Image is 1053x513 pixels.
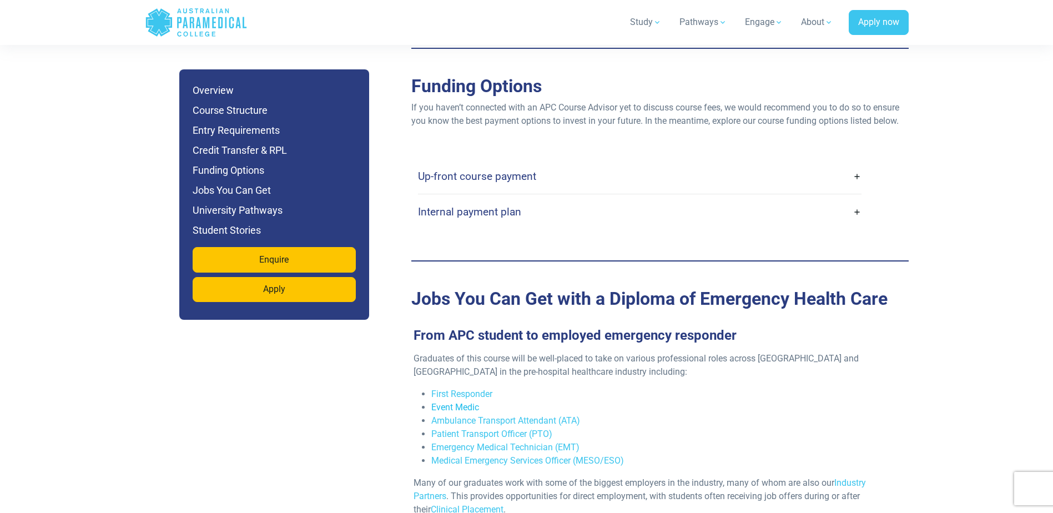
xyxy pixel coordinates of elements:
[407,328,904,344] h3: From APC student to employed emergency responder
[414,352,898,379] p: Graduates of this course will be well-placed to take on various professional roles across [GEOGRA...
[418,170,536,183] h4: Up-front course payment
[411,76,909,97] h2: Funding Options
[431,389,492,399] a: First Responder
[794,7,840,38] a: About
[411,288,909,309] h2: Jobs You Can Get
[431,415,580,426] a: Ambulance Transport Attendant (ATA)
[418,163,861,189] a: Up-front course payment
[431,402,479,413] a: Event Medic
[145,4,248,41] a: Australian Paramedical College
[673,7,734,38] a: Pathways
[431,455,624,466] a: Medical Emergency Services Officer (MESO/ESO)
[418,205,521,218] h4: Internal payment plan
[431,442,580,452] a: Emergency Medical Technician (EMT)
[623,7,668,38] a: Study
[418,199,861,225] a: Internal payment plan
[411,101,909,128] p: If you haven’t connected with an APC Course Advisor yet to discuss course fees, we would recommen...
[738,7,790,38] a: Engage
[431,429,552,439] a: Patient Transport Officer (PTO)
[849,10,909,36] a: Apply now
